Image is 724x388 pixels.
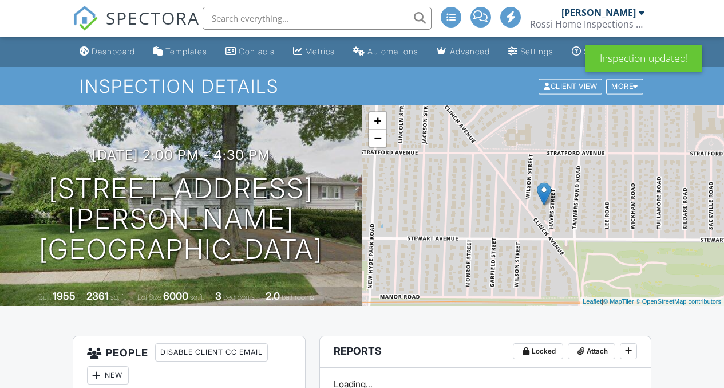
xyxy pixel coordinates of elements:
[92,46,135,56] div: Dashboard
[92,147,270,163] h3: [DATE] 2:00 pm - 4:30 pm
[38,293,51,301] span: Built
[73,6,98,31] img: The Best Home Inspection Software - Spectora
[504,41,558,62] a: Settings
[432,41,494,62] a: Advanced
[583,298,602,305] a: Leaflet
[190,293,204,301] span: sq.ft.
[87,366,129,385] div: New
[585,45,702,72] div: Inspection updated!
[239,46,275,56] div: Contacts
[266,290,280,302] div: 2.0
[580,297,724,307] div: |
[606,79,643,94] div: More
[149,41,212,62] a: Templates
[530,18,644,30] div: Rossi Home Inspections Inc.
[203,7,432,30] input: Search everything...
[86,290,109,302] div: 2361
[367,46,418,56] div: Automations
[603,298,634,305] a: © MapTiler
[73,15,200,40] a: SPECTORA
[520,46,553,56] div: Settings
[106,6,200,30] span: SPECTORA
[537,81,605,90] a: Client View
[223,293,255,301] span: bedrooms
[53,290,76,302] div: 1955
[215,290,221,302] div: 3
[80,76,644,96] h1: Inspection Details
[561,7,636,18] div: [PERSON_NAME]
[282,293,314,301] span: bathrooms
[305,46,335,56] div: Metrics
[584,46,645,56] div: Support Center
[155,343,268,362] div: Disable Client CC Email
[539,79,602,94] div: Client View
[369,130,386,147] a: Zoom out
[163,290,188,302] div: 6000
[165,46,207,56] div: Templates
[18,174,344,264] h1: [STREET_ADDRESS][PERSON_NAME] [GEOGRAPHIC_DATA]
[369,112,386,130] a: Zoom in
[636,298,721,305] a: © OpenStreetMap contributors
[221,41,279,62] a: Contacts
[567,41,650,62] a: Support Center
[349,41,423,62] a: Automations (Advanced)
[450,46,490,56] div: Advanced
[75,41,140,62] a: Dashboard
[110,293,126,301] span: sq. ft.
[137,293,161,301] span: Lot Size
[288,41,339,62] a: Metrics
